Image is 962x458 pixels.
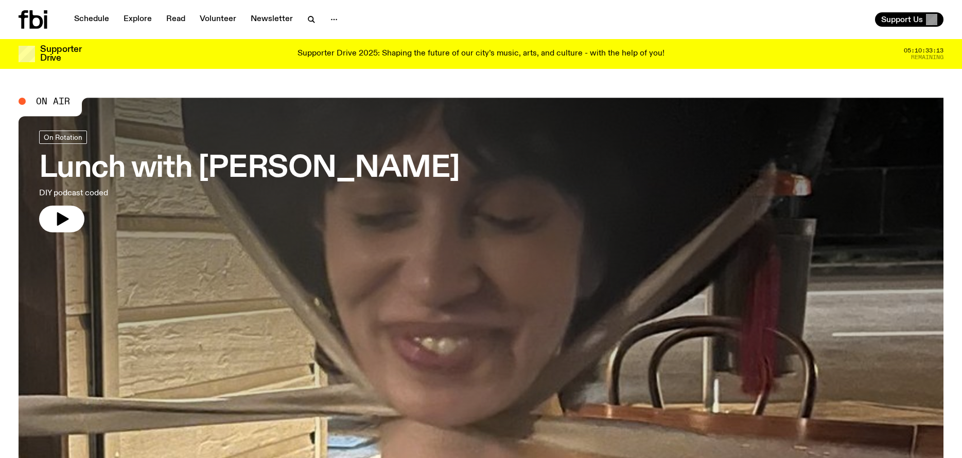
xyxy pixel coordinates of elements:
span: On Air [36,97,70,106]
p: Supporter Drive 2025: Shaping the future of our city’s music, arts, and culture - with the help o... [298,49,664,59]
button: Support Us [875,12,943,27]
a: Schedule [68,12,115,27]
span: Remaining [911,54,943,60]
h3: Lunch with [PERSON_NAME] [39,154,460,183]
span: Support Us [881,15,923,24]
a: On Rotation [39,131,87,144]
p: DIY podcast coded [39,187,303,199]
h3: Supporter Drive [40,45,81,63]
a: Read [160,12,191,27]
span: On Rotation [44,133,82,141]
a: Lunch with [PERSON_NAME]DIY podcast coded [39,131,460,232]
a: Newsletter [244,12,299,27]
span: 05:10:33:13 [904,48,943,53]
a: Explore [117,12,158,27]
a: Volunteer [194,12,242,27]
